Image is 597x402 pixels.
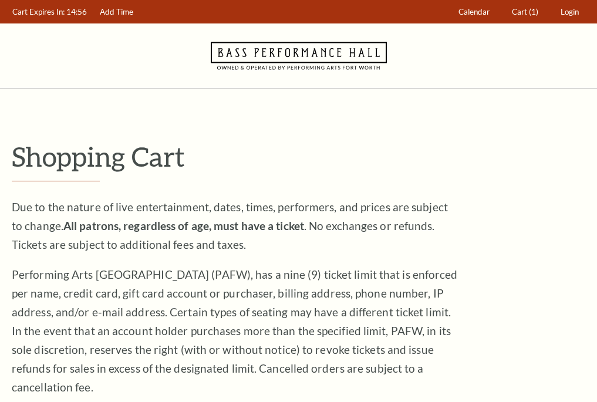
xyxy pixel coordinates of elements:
[12,200,448,251] span: Due to the nature of live entertainment, dates, times, performers, and prices are subject to chan...
[12,7,65,16] span: Cart Expires In:
[555,1,585,23] a: Login
[561,7,579,16] span: Login
[95,1,139,23] a: Add Time
[458,7,490,16] span: Calendar
[66,7,87,16] span: 14:56
[63,219,304,232] strong: All patrons, regardless of age, must have a ticket
[529,7,538,16] span: (1)
[507,1,544,23] a: Cart (1)
[453,1,495,23] a: Calendar
[12,141,585,171] p: Shopping Cart
[12,265,458,397] p: Performing Arts [GEOGRAPHIC_DATA] (PAFW), has a nine (9) ticket limit that is enforced per name, ...
[512,7,527,16] span: Cart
